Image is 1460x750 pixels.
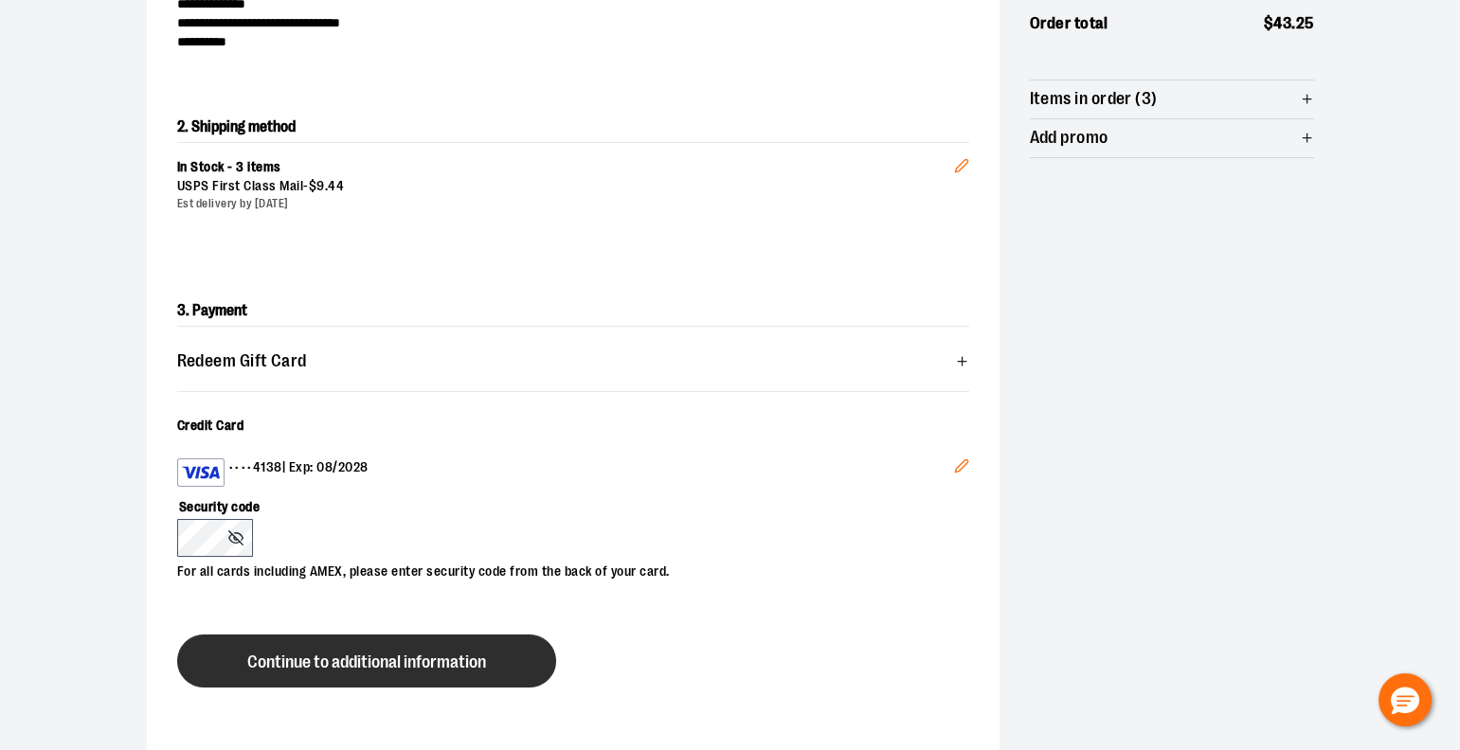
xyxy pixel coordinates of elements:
span: . [325,178,329,193]
div: In Stock - 3 items [177,158,954,177]
label: Security code [177,487,950,519]
button: Add promo [1030,119,1314,157]
span: Credit Card [177,418,244,433]
p: For all cards including AMEX, please enter security code from the back of your card. [177,557,950,581]
span: 44 [328,178,344,193]
span: 43 [1273,14,1291,32]
span: 9 [316,178,325,193]
button: Edit [939,128,984,194]
span: Order total [1030,11,1109,36]
span: Add promo [1030,129,1109,147]
button: Edit [939,443,984,494]
span: . [1291,14,1296,32]
span: Redeem Gift Card [177,352,307,370]
span: Items in order (3) [1030,90,1158,108]
img: Visa card example showing the 16-digit card number on the front of the card [182,461,220,484]
button: Continue to additional information [177,634,556,687]
button: Redeem Gift Card [177,342,969,380]
span: $ [309,178,317,193]
button: Hello, have a question? Let’s chat. [1379,673,1432,726]
span: $ [1264,14,1274,32]
button: Items in order (3) [1030,80,1314,118]
span: Continue to additional information [247,653,486,671]
h2: 3. Payment [177,295,969,327]
div: USPS First Class Mail - [177,177,954,196]
div: Est delivery by [DATE] [177,196,954,212]
h2: 2. Shipping method [177,112,969,142]
div: •••• 4138 | Exp: 08/2028 [177,458,954,487]
span: 25 [1296,14,1314,32]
